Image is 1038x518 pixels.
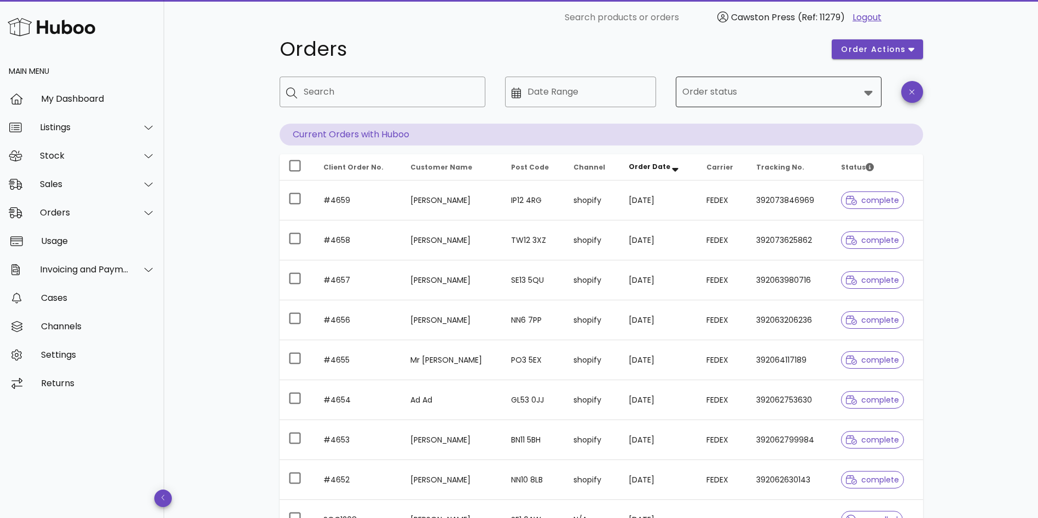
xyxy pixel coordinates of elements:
[280,124,923,145] p: Current Orders with Huboo
[315,220,402,260] td: #4658
[41,321,155,331] div: Channels
[402,300,502,340] td: [PERSON_NAME]
[846,436,899,444] span: complete
[620,420,698,460] td: [DATE]
[620,154,698,181] th: Order Date: Sorted descending. Activate to remove sorting.
[565,181,620,220] td: shopify
[502,181,565,220] td: IP12 4RG
[41,350,155,360] div: Settings
[756,162,804,172] span: Tracking No.
[832,39,923,59] button: order actions
[402,460,502,500] td: [PERSON_NAME]
[620,300,698,340] td: [DATE]
[565,260,620,300] td: shopify
[402,420,502,460] td: [PERSON_NAME]
[315,154,402,181] th: Client Order No.
[402,220,502,260] td: [PERSON_NAME]
[565,380,620,420] td: shopify
[8,15,95,39] img: Huboo Logo
[698,181,747,220] td: FEDEX
[620,181,698,220] td: [DATE]
[315,340,402,380] td: #4655
[40,122,129,132] div: Listings
[846,356,899,364] span: complete
[402,380,502,420] td: Ad Ad
[40,264,129,275] div: Invoicing and Payments
[706,162,733,172] span: Carrier
[747,154,832,181] th: Tracking No.
[698,340,747,380] td: FEDEX
[841,162,874,172] span: Status
[698,460,747,500] td: FEDEX
[620,220,698,260] td: [DATE]
[315,420,402,460] td: #4653
[502,420,565,460] td: BN11 5BH
[747,420,832,460] td: 392062799984
[698,420,747,460] td: FEDEX
[846,196,899,204] span: complete
[402,340,502,380] td: Mr [PERSON_NAME]
[315,260,402,300] td: #4657
[502,220,565,260] td: TW12 3XZ
[565,460,620,500] td: shopify
[747,340,832,380] td: 392064117189
[565,340,620,380] td: shopify
[747,380,832,420] td: 392062753630
[323,162,384,172] span: Client Order No.
[511,162,549,172] span: Post Code
[731,11,795,24] span: Cawston Press
[620,460,698,500] td: [DATE]
[41,293,155,303] div: Cases
[502,260,565,300] td: SE13 5QU
[832,154,923,181] th: Status
[565,154,620,181] th: Channel
[565,300,620,340] td: shopify
[747,460,832,500] td: 392062630143
[565,220,620,260] td: shopify
[565,420,620,460] td: shopify
[40,179,129,189] div: Sales
[747,220,832,260] td: 392073625862
[846,236,899,244] span: complete
[315,460,402,500] td: #4652
[502,300,565,340] td: NN6 7PP
[840,44,906,55] span: order actions
[846,316,899,324] span: complete
[402,260,502,300] td: [PERSON_NAME]
[698,154,747,181] th: Carrier
[620,260,698,300] td: [DATE]
[629,162,670,171] span: Order Date
[315,181,402,220] td: #4659
[502,340,565,380] td: PO3 5EX
[698,300,747,340] td: FEDEX
[502,460,565,500] td: NN10 8LB
[747,300,832,340] td: 392063206236
[846,276,899,284] span: complete
[315,300,402,340] td: #4656
[315,380,402,420] td: #4654
[620,380,698,420] td: [DATE]
[676,77,882,107] div: Order status
[502,154,565,181] th: Post Code
[41,94,155,104] div: My Dashboard
[410,162,472,172] span: Customer Name
[698,380,747,420] td: FEDEX
[41,236,155,246] div: Usage
[747,181,832,220] td: 392073846969
[620,340,698,380] td: [DATE]
[402,154,502,181] th: Customer Name
[502,380,565,420] td: GL53 0JJ
[280,39,819,59] h1: Orders
[402,181,502,220] td: [PERSON_NAME]
[698,260,747,300] td: FEDEX
[853,11,882,24] a: Logout
[573,162,605,172] span: Channel
[846,476,899,484] span: complete
[747,260,832,300] td: 392063980716
[846,396,899,404] span: complete
[798,11,845,24] span: (Ref: 11279)
[40,150,129,161] div: Stock
[698,220,747,260] td: FEDEX
[41,378,155,388] div: Returns
[40,207,129,218] div: Orders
